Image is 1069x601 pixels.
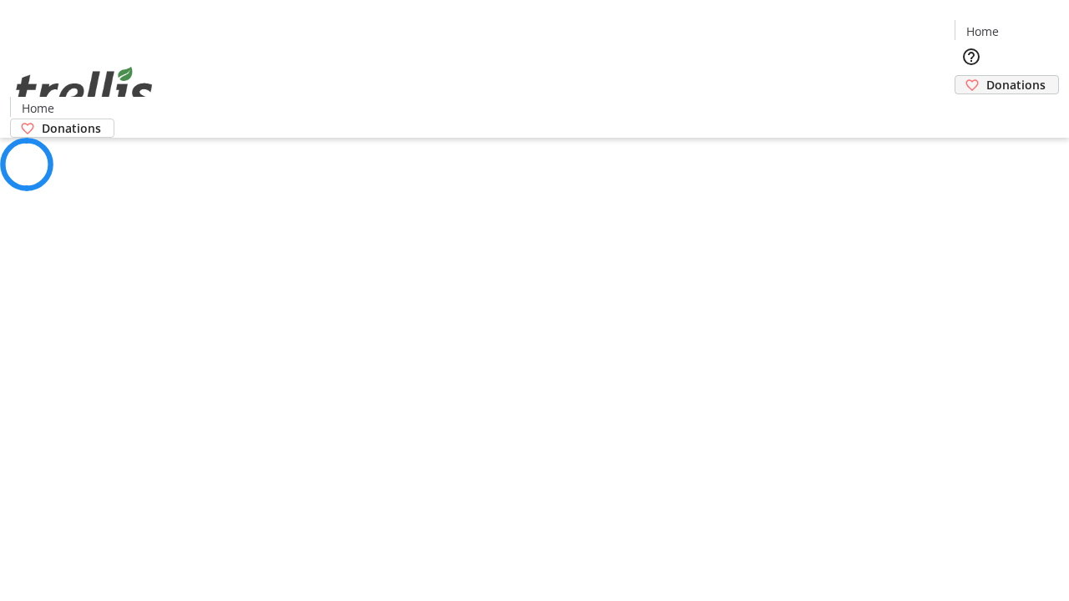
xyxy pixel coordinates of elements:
[955,94,988,128] button: Cart
[955,40,988,73] button: Help
[986,76,1046,93] span: Donations
[955,23,1009,40] a: Home
[10,48,159,132] img: Orient E2E Organization nSBodVTfVw's Logo
[22,99,54,117] span: Home
[11,99,64,117] a: Home
[10,119,114,138] a: Donations
[955,75,1059,94] a: Donations
[42,119,101,137] span: Donations
[966,23,999,40] span: Home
